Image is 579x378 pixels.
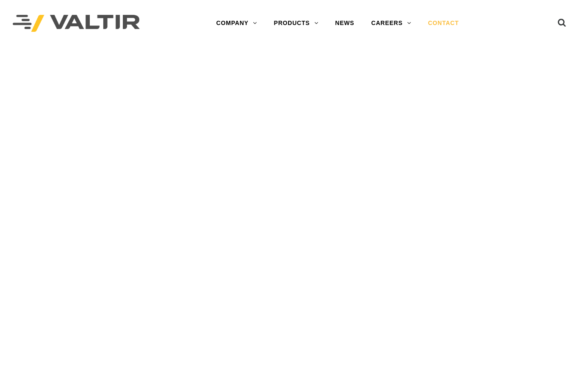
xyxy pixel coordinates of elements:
img: Valtir [13,15,140,32]
a: NEWS [327,15,363,32]
a: COMPANY [208,15,266,32]
a: CONTACT [419,15,467,32]
a: PRODUCTS [266,15,327,32]
a: CAREERS [363,15,420,32]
